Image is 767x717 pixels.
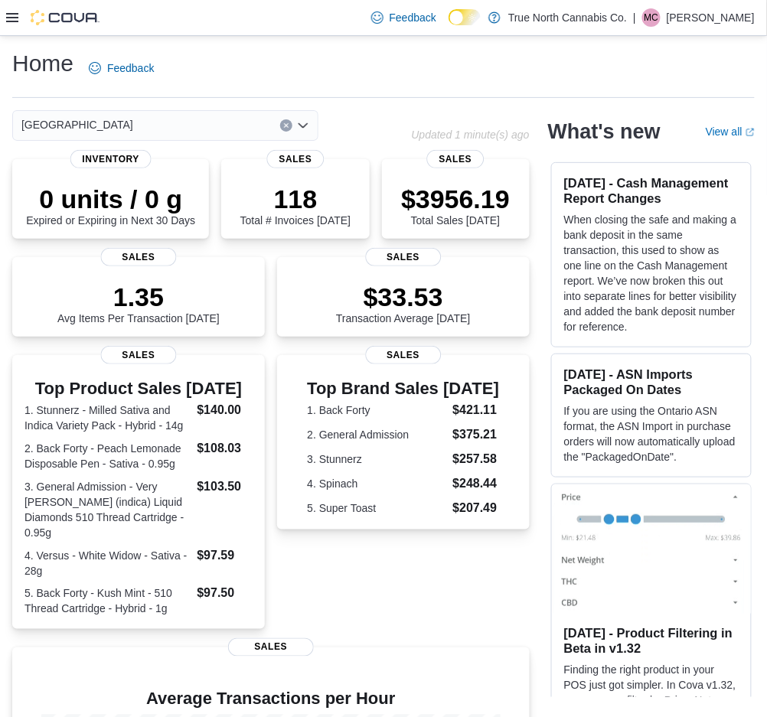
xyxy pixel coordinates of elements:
[24,690,517,709] h4: Average Transactions per Hour
[24,586,191,617] dt: 5. Back Forty - Kush Mint - 510 Thread Cartridge - Hybrid - 1g
[24,548,191,578] dt: 4. Versus - White Widow - Sativa - 28g
[667,8,755,27] p: [PERSON_NAME]
[746,128,755,137] svg: External link
[449,9,481,25] input: Dark Mode
[267,150,325,168] span: Sales
[24,380,253,398] h3: Top Product Sales [DATE]
[24,479,191,540] dt: 3. General Admission - Very [PERSON_NAME] (indica) Liquid Diamonds 510 Thread Cartridge - 0.95g
[24,402,191,433] dt: 1. Stunnerz - Milled Sativa and Indica Variety Pack - Hybrid - 14g
[21,116,133,134] span: [GEOGRAPHIC_DATA]
[26,184,195,214] p: 0 units / 0 g
[452,401,499,419] dd: $421.11
[197,546,252,565] dd: $97.59
[240,184,351,214] p: 118
[706,125,755,138] a: View allExternal link
[83,53,160,83] a: Feedback
[633,8,636,27] p: |
[401,184,510,227] div: Total Sales [DATE]
[307,427,446,442] dt: 2. General Admission
[228,638,314,657] span: Sales
[412,129,530,141] p: Updated 1 minute(s) ago
[427,150,485,168] span: Sales
[365,248,441,266] span: Sales
[401,184,510,214] p: $3956.19
[307,451,446,467] dt: 3. Stunnerz
[642,8,661,27] div: Matthew Cross
[564,403,739,464] p: If you are using the Ontario ASN format, the ASN Import in purchase orders will now automatically...
[452,425,499,444] dd: $375.21
[452,450,499,468] dd: $257.58
[280,119,292,132] button: Clear input
[240,184,351,227] div: Total # Invoices [DATE]
[336,282,471,312] p: $33.53
[107,60,154,76] span: Feedback
[297,119,309,132] button: Open list of options
[100,248,176,266] span: Sales
[452,499,499,517] dd: $207.49
[645,8,659,27] span: MC
[57,282,220,324] div: Avg Items Per Transaction [DATE]
[197,439,252,458] dd: $108.03
[564,175,739,206] h3: [DATE] - Cash Management Report Changes
[365,346,441,364] span: Sales
[564,626,739,657] h3: [DATE] - Product Filtering in Beta in v1.32
[24,441,191,471] dt: 2. Back Forty - Peach Lemonade Disposable Pen - Sativa - 0.95g
[31,10,100,25] img: Cova
[508,8,627,27] p: True North Cannabis Co.
[452,474,499,493] dd: $248.44
[57,282,220,312] p: 1.35
[336,282,471,324] div: Transaction Average [DATE]
[12,48,73,79] h1: Home
[197,585,252,603] dd: $97.50
[197,477,252,496] dd: $103.50
[548,119,661,144] h2: What's new
[564,212,739,334] p: When closing the safe and making a bank deposit in the same transaction, this used to show as one...
[307,402,446,418] dt: 1. Back Forty
[307,380,499,398] h3: Top Brand Sales [DATE]
[365,2,442,33] a: Feedback
[197,401,252,419] dd: $140.00
[307,476,446,491] dt: 4. Spinach
[390,10,436,25] span: Feedback
[26,184,195,227] div: Expired or Expiring in Next 30 Days
[307,500,446,516] dt: 5. Super Toast
[70,150,152,168] span: Inventory
[564,367,739,397] h3: [DATE] - ASN Imports Packaged On Dates
[100,346,176,364] span: Sales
